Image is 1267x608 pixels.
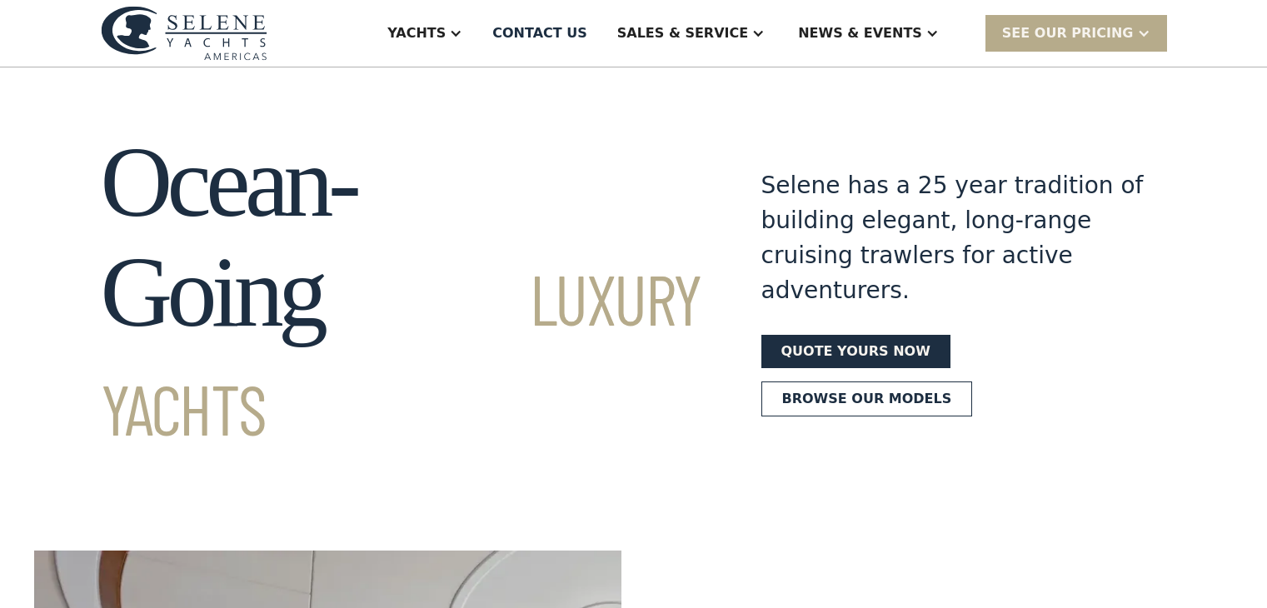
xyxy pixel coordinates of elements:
div: Selene has a 25 year tradition of building elegant, long-range cruising trawlers for active adven... [761,168,1145,308]
div: Sales & Service [617,23,748,43]
img: logo [101,6,267,60]
span: Luxury Yachts [101,256,701,450]
h1: Ocean-Going [101,127,701,457]
div: Yachts [387,23,446,43]
div: SEE Our Pricing [1002,23,1134,43]
div: SEE Our Pricing [985,15,1167,51]
a: Browse our models [761,381,973,416]
a: Quote yours now [761,335,950,368]
div: Contact US [492,23,587,43]
div: News & EVENTS [798,23,922,43]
